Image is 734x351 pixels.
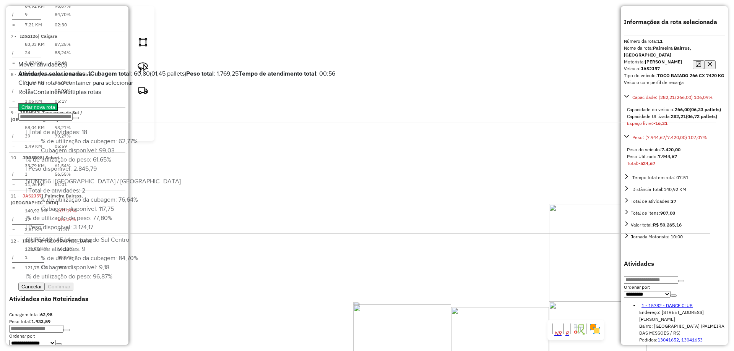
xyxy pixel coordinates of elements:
[26,195,708,214] div: Cubagem disponível: 117,75
[186,70,239,77] span: : 1.769,25
[150,70,186,77] span: (01,45 pallets)
[45,283,73,291] button: Confirmar
[33,89,62,95] span: Containers
[29,236,129,243] span: IUP5448 | 45 | Ametista do Sul Centro
[26,254,708,272] div: Cubagem disponível: 9,18
[26,244,708,254] div: | Total de atividades: 9
[18,89,33,95] span: Rotas
[239,70,335,77] span: : 00:56
[27,215,112,221] span: % de utilização do peso: 77,80%
[90,70,131,77] strong: Cubagem total
[41,255,138,261] span: % de utilização da cubagem: 84,70%
[18,103,58,111] button: Criar nova rota
[18,79,133,86] label: Clique na rota ou container para selecionar
[26,214,708,232] div: | | Peso disponível: 3.174,17
[239,70,316,77] strong: Tempo de atendimento total
[18,283,45,291] button: Cancelar
[18,70,85,77] strong: Atividades selecionadas
[41,138,138,144] span: % de utilização da cubagem: 62,77%
[26,137,708,155] div: Cubagem disponível: 99,03
[26,128,708,137] div: | Total de atividades: 18
[26,186,708,195] div: | Total de atividades: 2
[62,89,101,95] span: Múltiplas rotas
[27,273,112,280] span: % de utilização do peso: 96,87%
[26,235,708,244] div: 6
[186,70,214,77] strong: Peso total
[90,70,186,77] span: : 60,80
[26,177,708,186] div: 5 IUN7156 | [GEOGRAPHIC_DATA] / [GEOGRAPHIC_DATA]
[18,60,67,69] span: Mover atividade(s)
[693,60,704,69] button: Maximize
[18,70,90,77] span: : 1
[26,272,708,290] div: | | Peso disponível: 45,43
[26,155,708,173] div: | | Peso disponível: 2.845,79
[41,196,138,203] span: % de utilização da cubagem: 76,64%
[27,156,111,163] span: % de utilização do peso: 61,65%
